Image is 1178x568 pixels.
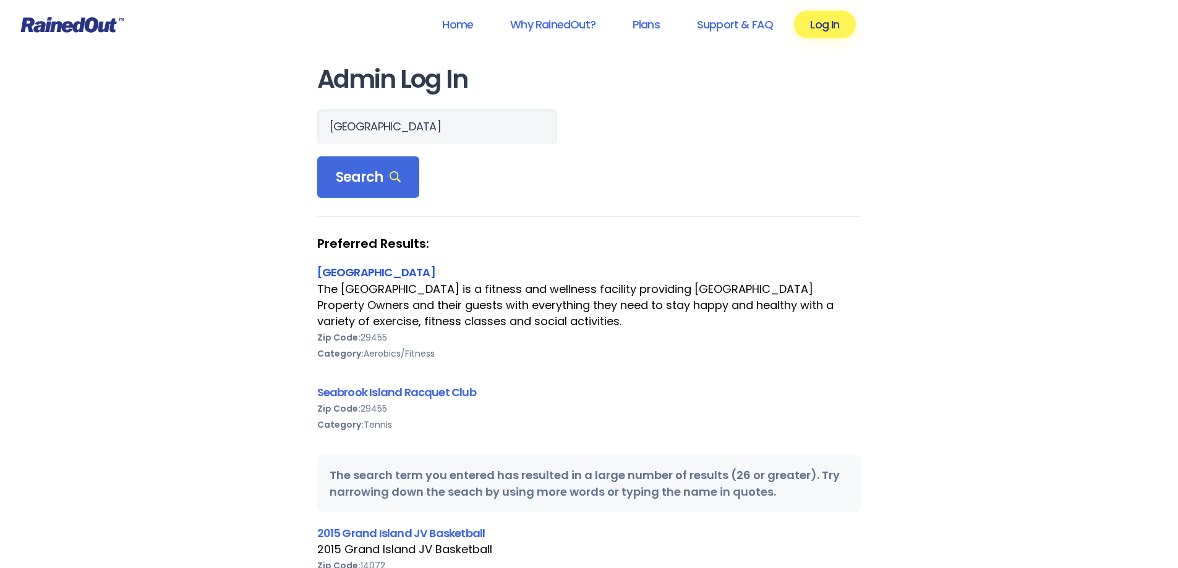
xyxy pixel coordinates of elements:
[317,525,485,541] a: 2015 Grand Island JV Basketball
[317,329,861,345] div: 29455
[426,11,489,38] a: Home
[336,169,401,186] span: Search
[317,264,861,281] div: [GEOGRAPHIC_DATA]
[494,11,612,38] a: Why RainedOut?
[317,347,364,360] b: Category:
[317,235,861,252] strong: Preferred Results:
[317,401,861,417] div: 29455
[317,156,420,198] div: Search
[317,66,861,93] h1: Admin Log In
[317,109,557,144] input: Search Orgs…
[317,331,361,344] b: Zip Code:
[794,11,855,38] a: Log In
[317,384,476,400] a: Seabrook Island Racquet Club
[317,541,861,557] div: 2015 Grand Island JV Basketball
[317,281,861,329] div: The [GEOGRAPHIC_DATA] is a fitness and wellness facility providing [GEOGRAPHIC_DATA] Property Own...
[681,11,789,38] a: Support & FAQ
[317,384,861,401] div: Seabrook Island Racquet Club
[617,11,676,38] a: Plans
[317,417,861,433] div: Tennis
[317,402,361,415] b: Zip Code:
[317,265,435,280] a: [GEOGRAPHIC_DATA]
[317,418,364,431] b: Category:
[317,345,861,362] div: Aerobics/Fitness
[317,455,861,512] div: The search term you entered has resulted in a large number of results (26 or greater). Try narrow...
[317,525,861,541] div: 2015 Grand Island JV Basketball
